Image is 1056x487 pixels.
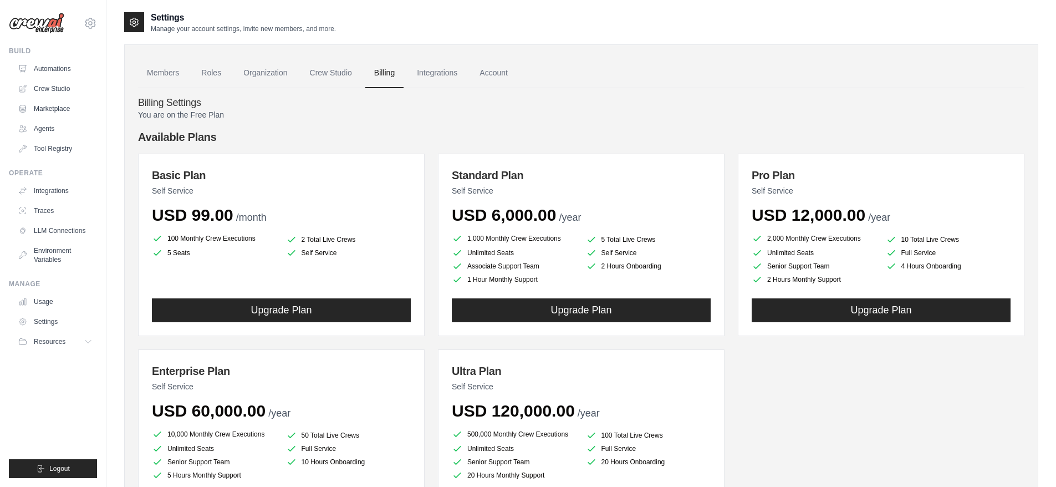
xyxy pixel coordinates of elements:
li: Unlimited Seats [452,443,577,454]
a: Crew Studio [301,58,361,88]
button: Resources [13,333,97,351]
p: Self Service [152,381,411,392]
button: Upgrade Plan [752,298,1011,322]
li: 2 Hours Onboarding [586,261,711,272]
li: 1 Hour Monthly Support [452,274,577,285]
span: USD 60,000.00 [152,402,266,420]
p: Manage your account settings, invite new members, and more. [151,24,336,33]
li: Senior Support Team [452,456,577,468]
li: Full Service [886,247,1011,258]
p: Self Service [452,185,711,196]
h3: Basic Plan [152,168,411,183]
h3: Standard Plan [452,168,711,183]
p: Self Service [752,185,1011,196]
span: /year [268,408,290,419]
li: 2 Hours Monthly Support [752,274,877,285]
li: Full Service [286,443,411,454]
a: Roles [192,58,230,88]
a: Organization [234,58,296,88]
p: Self Service [452,381,711,392]
li: 5 Total Live Crews [586,234,711,245]
button: Upgrade Plan [152,298,411,322]
li: 20 Hours Monthly Support [452,470,577,481]
span: /year [868,212,890,223]
span: /year [578,408,600,419]
div: Build [9,47,97,55]
li: 10 Total Live Crews [886,234,1011,245]
span: USD 12,000.00 [752,206,865,224]
li: 50 Total Live Crews [286,430,411,441]
button: Logout [9,459,97,478]
span: /month [236,212,267,223]
li: Full Service [586,443,711,454]
h3: Pro Plan [752,168,1011,183]
span: USD 120,000.00 [452,402,575,420]
a: Settings [13,313,97,331]
li: 10,000 Monthly Crew Executions [152,428,277,441]
li: Associate Support Team [452,261,577,272]
li: 1,000 Monthly Crew Executions [452,232,577,245]
span: Resources [34,337,65,346]
a: Billing [365,58,404,88]
a: Crew Studio [13,80,97,98]
button: Upgrade Plan [452,298,711,322]
li: Unlimited Seats [452,247,577,258]
li: 500,000 Monthly Crew Executions [452,428,577,441]
a: Traces [13,202,97,220]
div: Operate [9,169,97,177]
li: 100 Monthly Crew Executions [152,232,277,245]
a: Usage [13,293,97,311]
li: 5 Hours Monthly Support [152,470,277,481]
li: 2,000 Monthly Crew Executions [752,232,877,245]
span: USD 6,000.00 [452,206,556,224]
li: 20 Hours Onboarding [586,456,711,468]
a: Integrations [13,182,97,200]
li: Self Service [286,247,411,258]
li: 10 Hours Onboarding [286,456,411,468]
li: Unlimited Seats [152,443,277,454]
li: 2 Total Live Crews [286,234,411,245]
a: Agents [13,120,97,138]
span: /year [559,212,581,223]
h4: Billing Settings [138,97,1024,109]
a: Marketplace [13,100,97,118]
li: 4 Hours Onboarding [886,261,1011,272]
a: Members [138,58,188,88]
p: Self Service [152,185,411,196]
a: Account [471,58,517,88]
li: Self Service [586,247,711,258]
h2: Settings [151,11,336,24]
a: Automations [13,60,97,78]
h3: Enterprise Plan [152,363,411,379]
a: LLM Connections [13,222,97,240]
img: Logo [9,13,64,34]
a: Environment Variables [13,242,97,268]
p: You are on the Free Plan [138,109,1024,120]
li: Senior Support Team [752,261,877,272]
li: 5 Seats [152,247,277,258]
h3: Ultra Plan [452,363,711,379]
li: Unlimited Seats [752,247,877,258]
span: USD 99.00 [152,206,233,224]
a: Tool Registry [13,140,97,158]
div: Manage [9,280,97,288]
span: Logout [49,464,70,473]
li: Senior Support Team [152,456,277,468]
li: 100 Total Live Crews [586,430,711,441]
h4: Available Plans [138,129,1024,145]
a: Integrations [408,58,466,88]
